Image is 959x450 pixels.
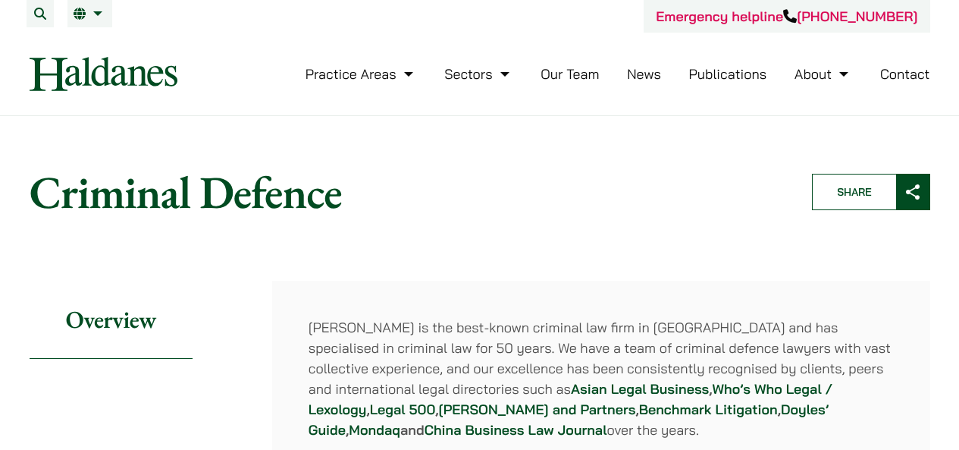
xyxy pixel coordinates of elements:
[656,8,917,25] a: Emergency helpline[PHONE_NUMBER]
[709,380,712,398] strong: ,
[639,401,778,418] a: Benchmark Litigation
[880,65,930,83] a: Contact
[794,65,852,83] a: About
[425,421,607,439] a: China Business Law Journal
[439,401,636,418] a: [PERSON_NAME] and Partners
[346,421,349,439] strong: ,
[812,174,930,210] button: Share
[349,421,400,439] a: Mondaq
[309,401,829,439] a: Doyles’ Guide
[435,401,438,418] strong: ,
[30,165,786,219] h1: Criminal Defence
[571,380,709,398] a: Asian Legal Business
[309,317,894,440] p: [PERSON_NAME] is the best-known criminal law firm in [GEOGRAPHIC_DATA] and has specialised in cri...
[635,401,781,418] strong: , ,
[400,421,425,439] strong: and
[813,175,896,209] span: Share
[30,57,177,91] img: Logo of Haldanes
[366,401,369,418] strong: ,
[541,65,599,83] a: Our Team
[30,281,193,359] h2: Overview
[627,65,661,83] a: News
[689,65,767,83] a: Publications
[306,65,417,83] a: Practice Areas
[74,8,106,20] a: EN
[444,65,512,83] a: Sectors
[309,380,833,418] a: Who’s Who Legal / Lexology
[370,401,435,418] a: Legal 500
